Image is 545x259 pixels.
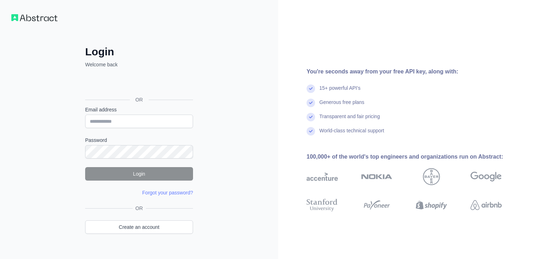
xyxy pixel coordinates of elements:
[307,67,524,76] div: You're seconds away from your free API key, along with:
[307,197,338,213] img: stanford university
[85,76,192,92] div: Sign in with Google. Opens in new tab
[85,45,193,58] h2: Login
[361,197,392,213] img: payoneer
[133,205,146,212] span: OR
[319,84,360,99] div: 15+ powerful API's
[307,127,315,136] img: check mark
[470,168,502,185] img: google
[307,113,315,121] img: check mark
[319,127,384,141] div: World-class technical support
[416,197,447,213] img: shopify
[11,14,57,21] img: Workflow
[423,168,440,185] img: bayer
[85,106,193,113] label: Email address
[85,61,193,68] p: Welcome back
[85,220,193,234] a: Create an account
[85,167,193,181] button: Login
[142,190,193,195] a: Forgot your password?
[307,153,524,161] div: 100,000+ of the world's top engineers and organizations run on Abstract:
[85,137,193,144] label: Password
[319,99,364,113] div: Generous free plans
[319,113,380,127] div: Transparent and fair pricing
[307,168,338,185] img: accenture
[130,96,149,103] span: OR
[361,168,392,185] img: nokia
[82,76,195,92] iframe: Sign in with Google Button
[307,84,315,93] img: check mark
[470,197,502,213] img: airbnb
[307,99,315,107] img: check mark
